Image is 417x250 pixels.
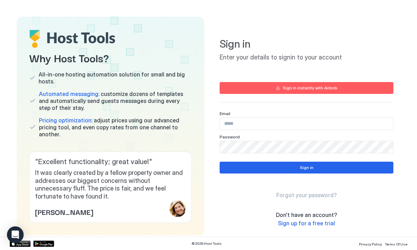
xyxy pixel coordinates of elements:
span: All-in-one hosting automation solution for small and big hosts. [39,71,192,85]
span: adjust prices using our advanced pricing tool, and even copy rates from one channel to another. [39,117,192,138]
span: Pricing optimization: [39,117,92,124]
a: Privacy Policy [359,240,382,247]
span: It was clearly created by a fellow property owner and addresses our biggest concerns without unne... [35,169,186,200]
div: Sign in instantly with Airbnb [283,85,337,91]
span: Password [220,134,240,139]
span: [PERSON_NAME] [35,207,93,217]
span: Sign in [220,38,393,51]
input: Input Field [220,141,393,153]
button: Sign in [220,162,393,174]
a: App Store [10,241,31,247]
div: Open Intercom Messenger [7,226,24,243]
span: Email [220,111,230,116]
span: Privacy Policy [359,242,382,246]
span: Automated messaging: [39,90,99,97]
span: Don't have an account? [276,211,337,218]
input: Input Field [220,118,393,130]
span: Why Host Tools? [29,50,192,65]
div: Sign in [300,164,313,171]
a: Google Play Store [33,241,54,247]
span: Enter your details to signin to your account [220,54,393,62]
span: customize dozens of templates and automatically send guests messages during every step of their s... [39,90,192,111]
span: Terms Of Use [385,242,407,246]
a: Terms Of Use [385,240,407,247]
span: " Excellent functionality; great value! " [35,158,186,166]
a: Sign up for a free trial [278,220,335,227]
a: Forgot your password? [276,192,337,199]
div: profile [169,200,186,217]
button: Sign in instantly with Airbnb [220,82,393,94]
span: © 2025 Host Tools [191,241,222,246]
